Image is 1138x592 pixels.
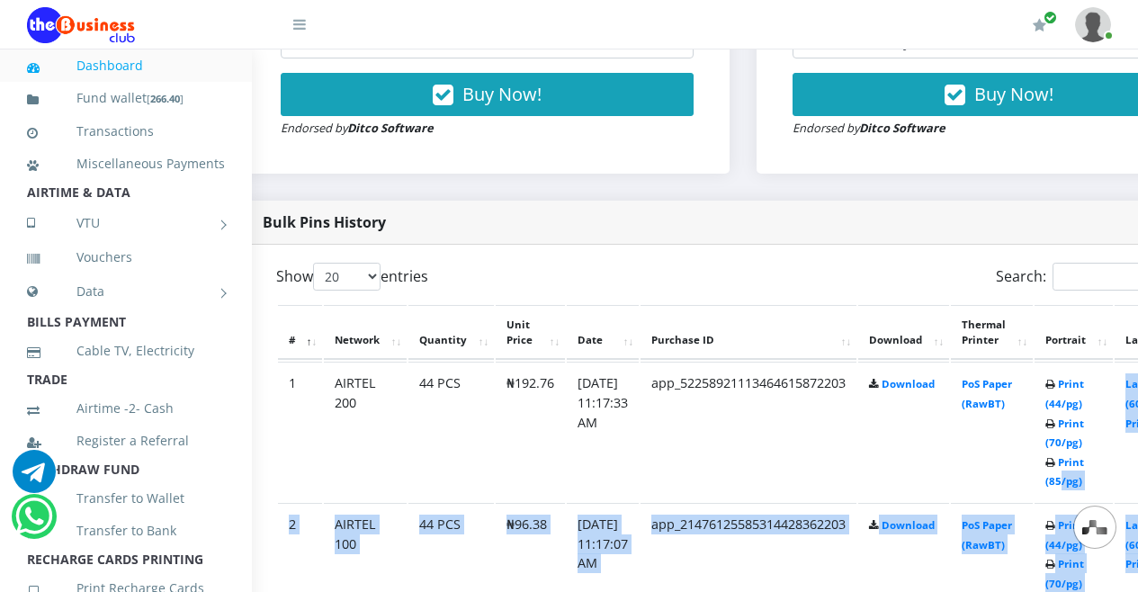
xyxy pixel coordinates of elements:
a: Data [27,269,225,314]
img: User [1075,7,1111,42]
b: 266.40 [150,92,180,105]
i: Renew/Upgrade Subscription [1033,18,1046,32]
a: Register a Referral [27,420,225,462]
strong: Ditco Software [347,120,434,136]
a: Print (85/pg) [1045,455,1084,489]
td: 44 PCS [408,362,494,501]
td: 1 [278,362,322,501]
a: Print (70/pg) [1045,557,1084,590]
a: Transactions [27,111,225,152]
th: Quantity: activate to sort column ascending [408,305,494,361]
small: [ ] [147,92,184,105]
img: Logo [27,7,135,43]
label: Show entries [276,263,428,291]
span: Buy Now! [974,82,1053,106]
a: Download [882,518,935,532]
a: VTU [27,201,225,246]
small: Endorsed by [793,120,945,136]
img: svg+xml,%3Csvg%20xmlns%3D%22http%3A%2F%2Fwww.w3.org%2F2000%2Fsvg%22%20width%3D%2228%22%20height%3... [1082,520,1107,534]
th: Portrait: activate to sort column ascending [1035,305,1113,361]
th: Download: activate to sort column ascending [858,305,949,361]
span: Renew/Upgrade Subscription [1044,11,1057,24]
td: app_52258921113464615872203 [641,362,856,501]
strong: Ditco Software [859,120,945,136]
a: Cable TV, Electricity [27,330,225,372]
th: Purchase ID: activate to sort column ascending [641,305,856,361]
a: Print (44/pg) [1045,518,1084,552]
a: Chat for support [15,508,52,538]
th: Date: activate to sort column ascending [567,305,639,361]
a: Miscellaneous Payments [27,143,225,184]
a: Chat for support [13,463,56,493]
a: Airtime -2- Cash [27,388,225,429]
span: Buy Now! [462,82,542,106]
a: Transfer to Wallet [27,478,225,519]
a: Vouchers [27,237,225,278]
strong: Bulk Pins History [263,212,386,232]
td: AIRTEL 200 [324,362,407,501]
td: [DATE] 11:17:33 AM [567,362,639,501]
a: Print (70/pg) [1045,417,1084,450]
button: Buy Now! [281,73,694,116]
a: Print (44/pg) [1045,377,1084,410]
a: PoS Paper (RawBT) [962,518,1012,552]
a: Download [882,377,935,390]
th: #: activate to sort column descending [278,305,322,361]
th: Unit Price: activate to sort column ascending [496,305,565,361]
a: Transfer to Bank [27,510,225,552]
select: Showentries [313,263,381,291]
small: Endorsed by [281,120,434,136]
th: Network: activate to sort column ascending [324,305,407,361]
a: Fund wallet[266.40] [27,77,225,120]
th: Thermal Printer: activate to sort column ascending [951,305,1033,361]
td: ₦192.76 [496,362,565,501]
a: Dashboard [27,45,225,86]
a: PoS Paper (RawBT) [962,377,1012,410]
